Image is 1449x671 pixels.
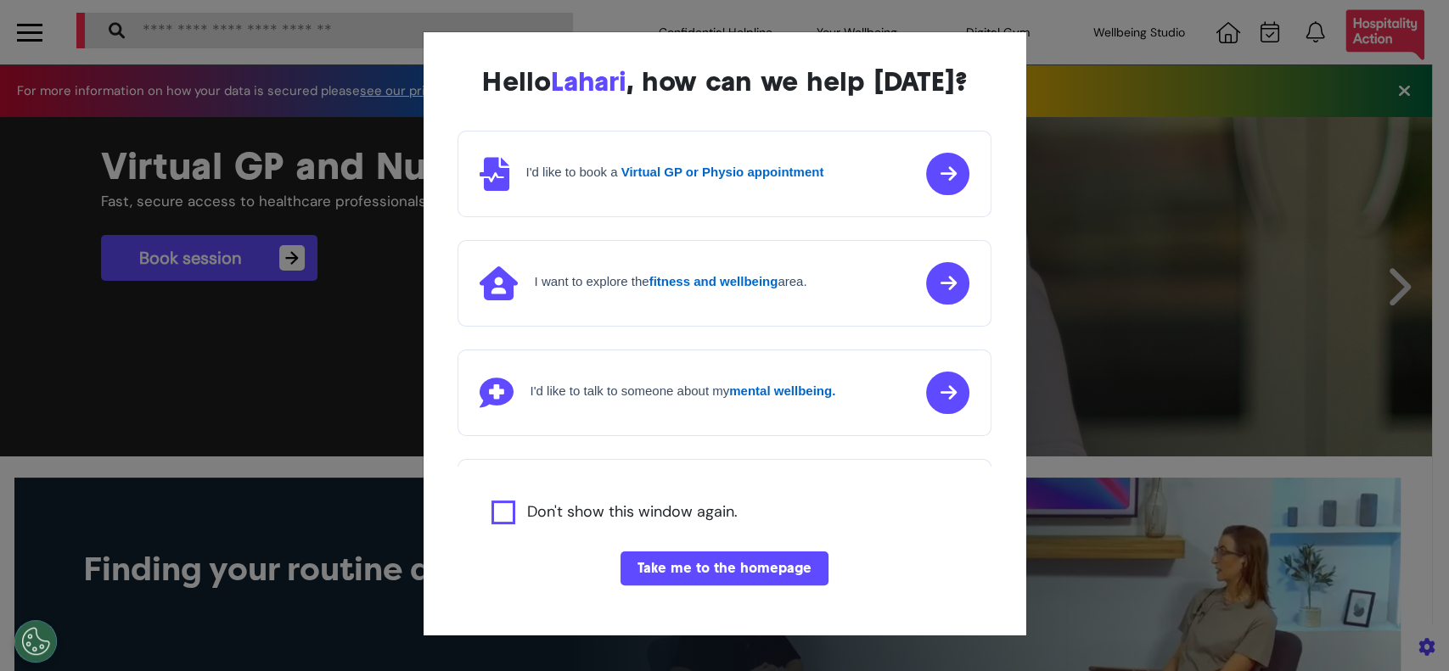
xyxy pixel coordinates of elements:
h4: I'd like to book a [526,165,824,180]
button: Take me to the homepage [621,551,828,585]
span: Lahari [550,65,626,98]
div: Hello , how can we help [DATE]? [458,66,992,97]
strong: Virtual GP or Physio appointment [621,165,824,179]
input: Agree to privacy policy [491,500,515,524]
button: Open Preferences [14,620,57,663]
h4: I want to explore the area. [535,274,807,289]
strong: fitness and wellbeing [649,274,778,288]
label: Don't show this window again. [527,500,738,524]
strong: mental wellbeing. [729,383,835,398]
h4: I'd like to talk to someone about my [531,383,836,399]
